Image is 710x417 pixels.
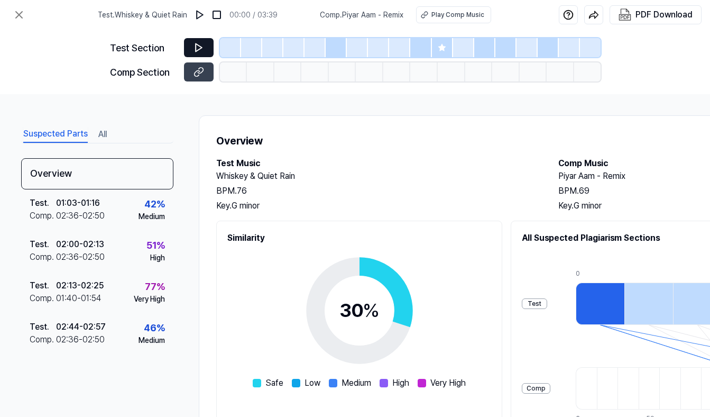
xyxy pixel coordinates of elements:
div: Test . [30,238,56,251]
div: 00:00 / 03:39 [229,10,278,21]
div: 77 % [145,279,165,294]
img: stop [211,10,222,20]
span: % [363,299,380,322]
img: PDF Download [619,8,631,21]
button: Suspected Parts [23,126,88,143]
div: 02:13 - 02:25 [56,279,104,292]
div: 02:00 - 02:13 [56,238,104,251]
span: Low [305,377,320,389]
img: share [588,10,599,20]
h2: Test Music [216,157,537,170]
span: High [392,377,409,389]
div: Test Section [110,41,178,55]
div: PDF Download [635,8,693,22]
div: Test . [30,279,56,292]
div: 02:44 - 02:57 [56,321,106,333]
img: help [563,10,574,20]
div: Key. G minor [216,200,537,212]
h2: Similarity [227,232,491,244]
div: Overview [21,158,173,189]
button: Play Comp Music [416,6,491,23]
div: 01:03 - 01:16 [56,197,100,210]
div: 30 [339,296,380,325]
span: Very High [430,377,466,389]
div: Test . [30,197,56,210]
div: Medium [139,335,165,346]
div: Very High [134,294,165,305]
div: 0 [576,269,624,278]
div: Comp [522,383,550,394]
div: 02:36 - 02:50 [56,333,105,346]
div: 01:40 - 01:54 [56,292,102,305]
div: Comp Section [110,65,178,79]
div: Medium [139,211,165,222]
div: Play Comp Music [431,10,484,20]
button: PDF Download [616,6,695,24]
span: Medium [342,377,371,389]
div: 42 % [144,197,165,211]
div: 02:36 - 02:50 [56,251,105,264]
div: Comp . [30,292,56,305]
button: All [98,126,107,143]
div: 51 % [146,238,165,252]
div: Comp . [30,251,56,264]
span: Comp . Piyar Aam - Remix [320,10,403,21]
div: BPM. 76 [216,185,537,197]
div: Comp . [30,333,56,346]
img: play [195,10,205,20]
h2: Whiskey & Quiet Rain [216,170,537,183]
div: High [150,252,165,264]
div: Test [522,298,547,309]
div: 02:36 - 02:50 [56,210,105,222]
div: Comp . [30,210,56,222]
div: 46 % [144,321,165,335]
span: Test . Whiskey & Quiet Rain [98,10,187,21]
span: Safe [265,377,283,389]
div: Test . [30,321,56,333]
